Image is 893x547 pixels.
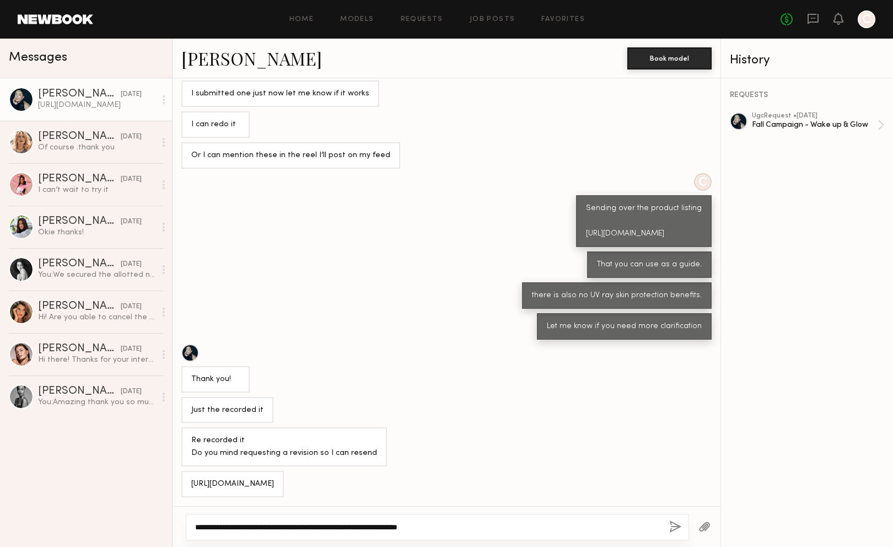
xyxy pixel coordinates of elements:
[38,227,155,238] div: Okie thanks!
[541,16,585,23] a: Favorites
[627,47,712,69] button: Book model
[38,270,155,280] div: You: We secured the allotted number of partnerships. I will reach out if we need additional conte...
[470,16,515,23] a: Job Posts
[121,132,142,142] div: [DATE]
[38,344,121,355] div: [PERSON_NAME]
[752,112,878,120] div: ugc Request • [DATE]
[38,386,121,397] div: [PERSON_NAME]
[38,100,155,110] div: [URL][DOMAIN_NAME]
[38,131,121,142] div: [PERSON_NAME]
[752,112,884,138] a: ugcRequest •[DATE]Fall Campaign - Wake up & Glow
[38,259,121,270] div: [PERSON_NAME]
[38,142,155,153] div: Of course .thank you
[38,89,121,100] div: [PERSON_NAME]
[191,478,274,491] div: [URL][DOMAIN_NAME]
[597,259,702,271] div: That you can use as a guide.
[121,89,142,100] div: [DATE]
[627,53,712,62] a: Book model
[191,404,263,417] div: Just the recorded it
[730,92,884,99] div: REQUESTS
[191,149,390,162] div: Or I can mention these in the reel I’ll post on my feed
[858,10,875,28] a: C
[121,259,142,270] div: [DATE]
[9,51,67,64] span: Messages
[191,373,240,386] div: Thank you!
[121,217,142,227] div: [DATE]
[38,301,121,312] div: [PERSON_NAME]
[586,202,702,240] div: Sending over the product listing [URL][DOMAIN_NAME]
[121,174,142,185] div: [DATE]
[38,312,155,323] div: Hi! Are you able to cancel the job please? Just want to make sure you don’t send products my way....
[289,16,314,23] a: Home
[191,88,369,100] div: I submitted one just now let me know if it works
[38,216,121,227] div: [PERSON_NAME]
[340,16,374,23] a: Models
[121,387,142,397] div: [DATE]
[752,120,878,130] div: Fall Campaign - Wake up & Glow
[181,46,322,70] a: [PERSON_NAME]
[547,320,702,333] div: Let me know if you need more clarification
[38,397,155,407] div: You: Amazing thank you so much [PERSON_NAME]
[730,54,884,67] div: History
[532,289,702,302] div: there is also no UV ray skin protection benefits.
[121,344,142,355] div: [DATE]
[38,174,121,185] div: [PERSON_NAME]
[191,435,377,460] div: Re recorded it Do you mind requesting a revision so I can resend
[401,16,443,23] a: Requests
[38,355,155,365] div: Hi there! Thanks for your interest :) Is there any flexibility in the budget? Typically for an ed...
[191,119,240,131] div: I can redo it
[121,302,142,312] div: [DATE]
[38,185,155,195] div: I can’t wait to try it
